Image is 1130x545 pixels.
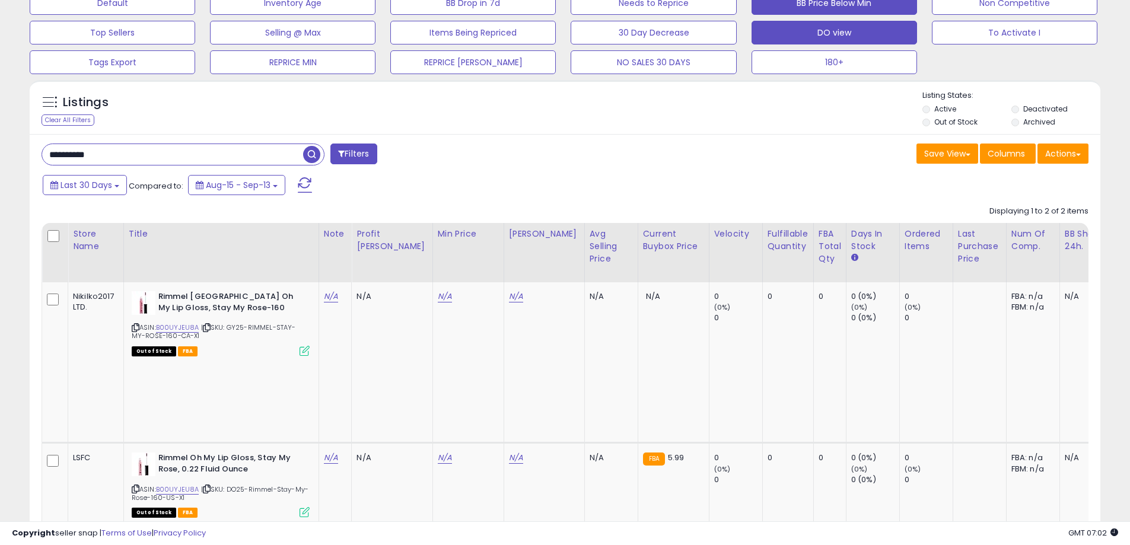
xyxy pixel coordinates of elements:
[714,474,762,485] div: 0
[934,104,956,114] label: Active
[129,228,314,240] div: Title
[714,464,731,474] small: (0%)
[178,508,198,518] span: FBA
[154,527,206,538] a: Privacy Policy
[356,291,423,302] div: N/A
[1011,464,1051,474] div: FBM: n/a
[390,50,556,74] button: REPRICE [PERSON_NAME]
[1065,228,1108,253] div: BB Share 24h.
[752,50,917,74] button: 180+
[1011,452,1051,463] div: FBA: n/a
[438,452,452,464] a: N/A
[905,452,953,463] div: 0
[1011,291,1051,302] div: FBA: n/a
[156,323,199,333] a: B00UYJEU8A
[132,452,155,476] img: 31UJlZabMjL._SL40_.jpg
[851,291,899,302] div: 0 (0%)
[129,180,183,192] span: Compared to:
[390,21,556,44] button: Items Being Repriced
[132,291,155,315] img: 31KrxFJWxoL._SL40_.jpg
[819,452,837,463] div: 0
[851,474,899,485] div: 0 (0%)
[571,50,736,74] button: NO SALES 30 DAYS
[851,464,868,474] small: (0%)
[905,464,921,474] small: (0%)
[330,144,377,164] button: Filters
[509,228,580,240] div: [PERSON_NAME]
[668,452,685,463] span: 5.99
[905,474,953,485] div: 0
[934,117,978,127] label: Out of Stock
[43,175,127,195] button: Last 30 Days
[438,291,452,302] a: N/A
[643,228,704,253] div: Current Buybox Price
[590,452,629,463] div: N/A
[1065,291,1104,302] div: N/A
[905,291,953,302] div: 0
[989,206,1088,217] div: Displaying 1 to 2 of 2 items
[905,313,953,323] div: 0
[324,228,347,240] div: Note
[12,527,55,538] strong: Copyright
[509,452,523,464] a: N/A
[1011,228,1055,253] div: Num of Comp.
[178,346,198,356] span: FBA
[73,452,114,463] div: LSFC
[509,291,523,302] a: N/A
[988,148,1025,160] span: Columns
[958,228,1001,265] div: Last Purchase Price
[768,291,804,302] div: 0
[30,50,195,74] button: Tags Export
[132,508,176,518] span: All listings that are currently out of stock and unavailable for purchase on Amazon
[768,452,804,463] div: 0
[132,452,310,516] div: ASIN:
[132,346,176,356] span: All listings that are currently out of stock and unavailable for purchase on Amazon
[571,21,736,44] button: 30 Day Decrease
[1068,527,1118,538] span: 2025-10-14 07:02 GMT
[590,228,633,265] div: Avg Selling Price
[851,228,895,253] div: Days In Stock
[1065,452,1104,463] div: N/A
[210,50,375,74] button: REPRICE MIN
[132,291,310,355] div: ASIN:
[819,228,841,265] div: FBA Total Qty
[158,291,303,316] b: Rimmel [GEOGRAPHIC_DATA] Oh My Lip Gloss, Stay My Rose-160
[356,452,423,463] div: N/A
[714,291,762,302] div: 0
[132,485,309,502] span: | SKU: DO25-Rimmel-Stay-My-Rose-160-US-X1
[1011,302,1051,313] div: FBM: n/a
[905,302,921,312] small: (0%)
[916,144,978,164] button: Save View
[851,313,899,323] div: 0 (0%)
[851,253,858,263] small: Days In Stock.
[1023,104,1068,114] label: Deactivated
[73,228,119,253] div: Store Name
[851,302,868,312] small: (0%)
[324,291,338,302] a: N/A
[63,94,109,111] h5: Listings
[61,179,112,191] span: Last 30 Days
[714,228,757,240] div: Velocity
[768,228,808,253] div: Fulfillable Quantity
[905,228,948,253] div: Ordered Items
[156,485,199,495] a: B00UYJEU8A
[206,179,270,191] span: Aug-15 - Sep-13
[590,291,629,302] div: N/A
[132,323,296,340] span: | SKU: GY25-RIMMEL-STAY-MY-ROSE-160-CA-X1
[42,114,94,126] div: Clear All Filters
[1037,144,1088,164] button: Actions
[643,452,665,466] small: FBA
[158,452,303,477] b: Rimmel Oh My Lip Gloss, Stay My Rose, 0.22 Fluid Ounce
[819,291,837,302] div: 0
[438,228,499,240] div: Min Price
[752,21,917,44] button: DO view
[101,527,152,538] a: Terms of Use
[188,175,285,195] button: Aug-15 - Sep-13
[73,291,114,313] div: Nikilko2017 LTD.
[980,144,1036,164] button: Columns
[714,452,762,463] div: 0
[714,302,731,312] small: (0%)
[932,21,1097,44] button: To Activate I
[12,528,206,539] div: seller snap | |
[714,313,762,323] div: 0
